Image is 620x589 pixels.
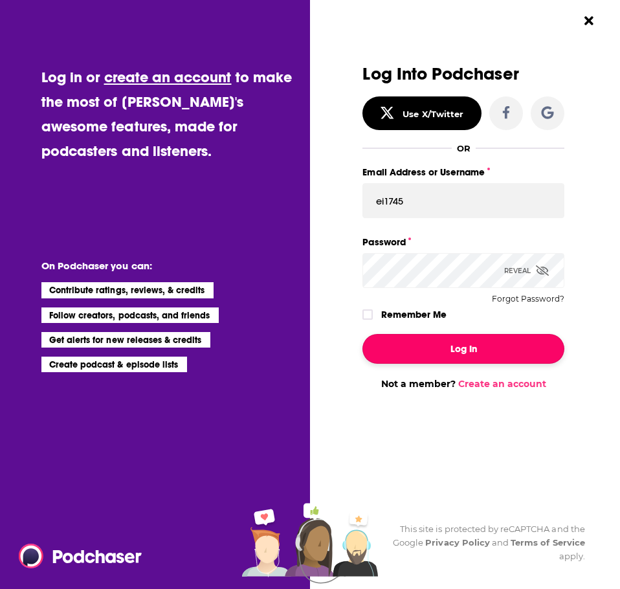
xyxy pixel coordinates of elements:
a: create an account [104,68,232,86]
a: Podchaser - Follow, Share and Rate Podcasts [19,544,133,568]
li: On Podchaser you can: [41,260,300,272]
li: Create podcast & episode lists [41,357,187,372]
div: This site is protected by reCAPTCHA and the Google and apply. [383,522,584,563]
label: Email Address or Username [362,164,564,181]
a: Create an account [458,378,546,390]
input: Email Address or Username [362,183,564,218]
li: Get alerts for new releases & credits [41,332,210,348]
label: Password [362,234,564,250]
button: Forgot Password? [492,294,564,304]
a: Privacy Policy [425,537,490,548]
button: Log In [362,334,564,364]
h3: Log Into Podchaser [362,65,564,83]
div: OR [457,143,471,153]
li: Contribute ratings, reviews, & credits [41,282,214,298]
label: Remember Me [381,306,447,323]
li: Follow creators, podcasts, and friends [41,307,219,323]
div: Not a member? [362,378,564,390]
img: Podchaser - Follow, Share and Rate Podcasts [19,544,143,568]
button: Use X/Twitter [362,96,481,130]
a: Terms of Service [511,537,585,548]
div: Reveal [504,253,549,288]
button: Close Button [577,8,601,33]
div: Use X/Twitter [403,109,463,119]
